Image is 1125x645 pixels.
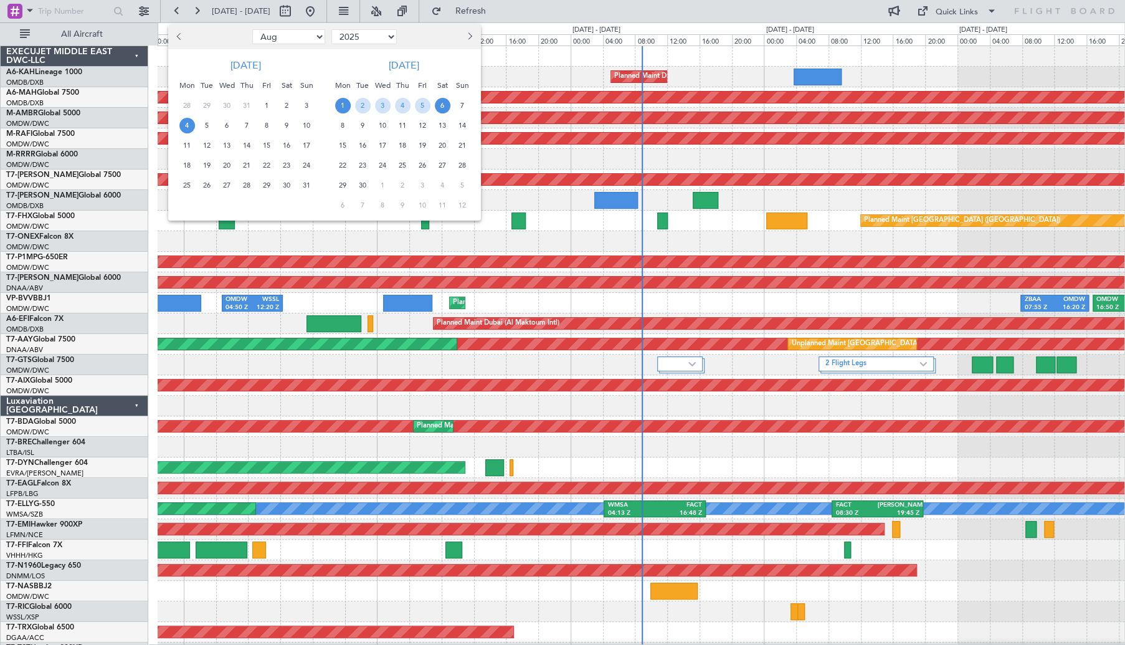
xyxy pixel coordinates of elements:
[353,135,373,155] div: 16-9-2025
[335,178,351,193] span: 29
[277,135,297,155] div: 16-8-2025
[297,135,316,155] div: 17-8-2025
[177,75,197,95] div: Mon
[277,175,297,195] div: 30-8-2025
[373,95,392,115] div: 3-9-2025
[432,95,452,115] div: 6-9-2025
[239,178,255,193] span: 28
[392,135,412,155] div: 18-9-2025
[375,198,391,213] span: 8
[257,155,277,175] div: 22-8-2025
[455,98,470,113] span: 7
[299,138,315,153] span: 17
[353,195,373,215] div: 7-10-2025
[333,75,353,95] div: Mon
[257,135,277,155] div: 15-8-2025
[173,27,187,47] button: Previous month
[432,135,452,155] div: 20-9-2025
[355,198,371,213] span: 7
[353,175,373,195] div: 30-9-2025
[333,155,353,175] div: 22-9-2025
[219,178,235,193] span: 27
[177,155,197,175] div: 18-8-2025
[395,138,411,153] span: 18
[333,175,353,195] div: 29-9-2025
[179,138,195,153] span: 11
[412,155,432,175] div: 26-9-2025
[197,75,217,95] div: Tue
[373,135,392,155] div: 17-9-2025
[412,195,432,215] div: 10-10-2025
[455,178,470,193] span: 5
[375,98,391,113] span: 3
[277,155,297,175] div: 23-8-2025
[335,138,351,153] span: 15
[392,75,412,95] div: Thu
[415,198,430,213] span: 10
[415,178,430,193] span: 3
[355,178,371,193] span: 30
[333,95,353,115] div: 1-9-2025
[217,155,237,175] div: 20-8-2025
[299,98,315,113] span: 3
[199,98,215,113] span: 29
[297,115,316,135] div: 10-8-2025
[415,118,430,133] span: 12
[335,98,351,113] span: 1
[373,175,392,195] div: 1-10-2025
[237,155,257,175] div: 21-8-2025
[375,158,391,173] span: 24
[277,115,297,135] div: 9-8-2025
[219,158,235,173] span: 20
[177,95,197,115] div: 28-7-2025
[392,195,412,215] div: 9-10-2025
[463,27,477,47] button: Next month
[252,29,325,44] select: Select month
[279,118,295,133] span: 9
[452,195,472,215] div: 12-10-2025
[199,178,215,193] span: 26
[197,175,217,195] div: 26-8-2025
[412,135,432,155] div: 19-9-2025
[415,98,430,113] span: 5
[279,138,295,153] span: 16
[353,95,373,115] div: 2-9-2025
[299,118,315,133] span: 10
[355,138,371,153] span: 16
[297,155,316,175] div: 24-8-2025
[257,115,277,135] div: 8-8-2025
[257,175,277,195] div: 29-8-2025
[177,115,197,135] div: 4-8-2025
[373,195,392,215] div: 8-10-2025
[375,138,391,153] span: 17
[432,75,452,95] div: Sat
[412,95,432,115] div: 5-9-2025
[237,135,257,155] div: 14-8-2025
[355,158,371,173] span: 23
[432,115,452,135] div: 13-9-2025
[217,75,237,95] div: Wed
[333,195,353,215] div: 6-10-2025
[237,95,257,115] div: 31-7-2025
[277,95,297,115] div: 2-8-2025
[392,115,412,135] div: 11-9-2025
[392,95,412,115] div: 4-9-2025
[197,95,217,115] div: 29-7-2025
[452,115,472,135] div: 14-9-2025
[375,178,391,193] span: 1
[259,138,275,153] span: 15
[217,135,237,155] div: 13-8-2025
[455,198,470,213] span: 12
[432,155,452,175] div: 27-9-2025
[239,118,255,133] span: 7
[237,75,257,95] div: Thu
[259,178,275,193] span: 29
[177,135,197,155] div: 11-8-2025
[375,118,391,133] span: 10
[395,158,411,173] span: 25
[217,175,237,195] div: 27-8-2025
[435,98,450,113] span: 6
[197,115,217,135] div: 5-8-2025
[415,138,430,153] span: 19
[392,155,412,175] div: 25-9-2025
